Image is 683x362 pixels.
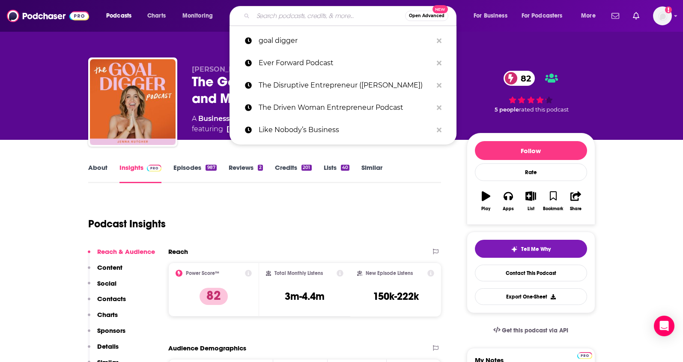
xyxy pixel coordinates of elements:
[475,288,587,305] button: Export One-Sheet
[142,9,171,23] a: Charts
[259,97,432,119] p: The Driven Woman Entrepreneur Podcast
[88,217,166,230] h1: Podcast Insights
[259,119,432,141] p: Like Nobody’s Business
[301,165,311,171] div: 201
[432,5,448,13] span: New
[564,186,587,217] button: Share
[341,165,349,171] div: 40
[88,311,118,326] button: Charts
[176,9,224,23] button: open menu
[575,9,606,23] button: open menu
[88,342,119,358] button: Details
[227,124,288,134] a: Jenna Kutcher
[497,186,519,217] button: Apps
[495,106,519,113] span: 5 people
[274,270,323,276] h2: Total Monthly Listens
[230,30,456,52] a: goal digger
[528,206,534,211] div: List
[238,6,465,26] div: Search podcasts, credits, & more...
[519,106,569,113] span: rated this podcast
[275,163,311,183] a: Credits201
[90,59,176,145] img: The Goal Digger Podcast | Top Business and Marketing Podcast for Creatives, Entrepreneurs, and Wo...
[481,206,490,211] div: Play
[88,163,107,183] a: About
[230,74,456,97] a: The Disruptive Entrepreneur ([PERSON_NAME])
[324,163,349,183] a: Lists40
[511,246,518,253] img: tell me why sparkle
[653,6,672,25] span: Logged in as kochristina
[230,97,456,119] a: The Driven Woman Entrepreneur Podcast
[182,10,213,22] span: Monitoring
[186,270,219,276] h2: Power Score™
[570,206,582,211] div: Share
[258,165,263,171] div: 2
[173,163,216,183] a: Episodes987
[147,165,162,172] img: Podchaser Pro
[119,163,162,183] a: InsightsPodchaser Pro
[253,9,405,23] input: Search podcasts, credits, & more...
[97,295,126,303] p: Contacts
[475,141,587,160] button: Follow
[259,30,432,52] p: goal digger
[577,352,592,359] img: Podchaser Pro
[198,115,230,123] a: Business
[577,351,592,359] a: Pro website
[97,247,155,256] p: Reach & Audience
[200,288,228,305] p: 82
[665,6,672,13] svg: Add a profile image
[475,240,587,258] button: tell me why sparkleTell Me Why
[97,326,125,335] p: Sponsors
[543,206,563,211] div: Bookmark
[405,11,448,21] button: Open AdvancedNew
[502,327,568,334] span: Get this podcast via API
[542,186,564,217] button: Bookmark
[653,6,672,25] button: Show profile menu
[168,247,188,256] h2: Reach
[629,9,643,23] a: Show notifications dropdown
[88,326,125,342] button: Sponsors
[230,52,456,74] a: Ever Forward Podcast
[503,206,514,211] div: Apps
[7,8,89,24] img: Podchaser - Follow, Share and Rate Podcasts
[474,10,507,22] span: For Business
[653,6,672,25] img: User Profile
[409,14,444,18] span: Open Advanced
[259,74,432,97] p: The Disruptive Entrepreneur (Rob Moore)
[192,114,307,134] div: A podcast
[373,290,419,303] h3: 150k-222k
[516,9,575,23] button: open menu
[97,311,118,319] p: Charts
[88,295,126,311] button: Contacts
[522,10,563,22] span: For Podcasters
[468,9,518,23] button: open menu
[467,65,595,119] div: 82 5 peoplerated this podcast
[147,10,166,22] span: Charts
[475,186,497,217] button: Play
[504,71,535,86] a: 82
[654,316,674,336] div: Open Intercom Messenger
[608,9,623,23] a: Show notifications dropdown
[285,290,325,303] h3: 3m-4.4m
[97,342,119,350] p: Details
[88,263,122,279] button: Content
[88,247,155,263] button: Reach & Audience
[206,165,216,171] div: 987
[97,279,116,287] p: Social
[229,163,263,183] a: Reviews2
[106,10,131,22] span: Podcasts
[512,71,535,86] span: 82
[475,265,587,281] a: Contact This Podcast
[366,270,413,276] h2: New Episode Listens
[475,163,587,181] div: Rate
[361,163,382,183] a: Similar
[519,186,542,217] button: List
[581,10,596,22] span: More
[88,279,116,295] button: Social
[230,119,456,141] a: Like Nobody’s Business
[97,263,122,271] p: Content
[521,246,551,253] span: Tell Me Why
[259,52,432,74] p: Ever Forward Podcast
[192,124,307,134] span: featuring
